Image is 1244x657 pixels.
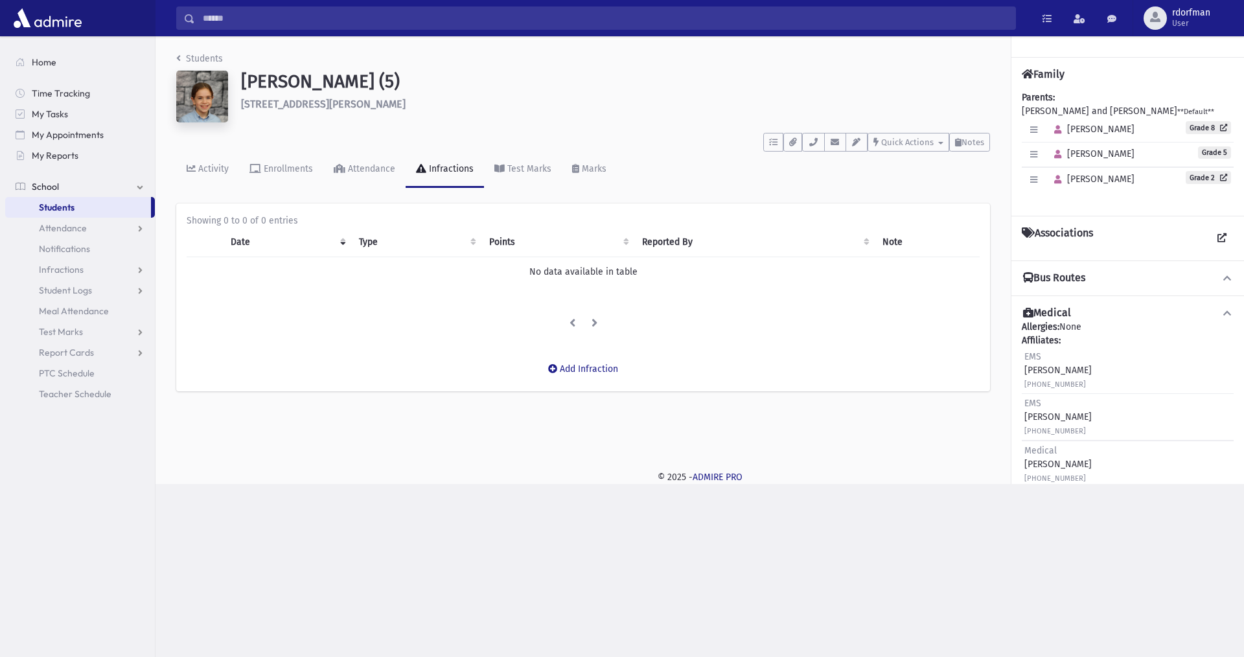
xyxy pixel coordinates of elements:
a: ADMIRE PRO [693,472,743,483]
a: Student Logs [5,280,155,301]
small: [PHONE_NUMBER] [1024,474,1086,483]
nav: breadcrumb [176,52,223,71]
span: Student Logs [39,284,92,296]
span: User [1172,18,1210,29]
th: Points: activate to sort column ascending [481,227,634,257]
div: None [1022,320,1234,487]
h4: Family [1022,68,1065,80]
span: Notes [962,137,984,147]
a: Notifications [5,238,155,259]
div: [PERSON_NAME] [1024,350,1092,391]
img: w== [176,71,228,122]
span: Home [32,56,56,68]
h4: Medical [1023,306,1071,320]
span: Time Tracking [32,87,90,99]
span: Infractions [39,264,84,275]
a: Teacher Schedule [5,384,155,404]
span: [PERSON_NAME] [1048,124,1135,135]
button: Notes [949,133,990,152]
span: Medical [1024,445,1057,456]
span: PTC Schedule [39,367,95,379]
a: Enrollments [239,152,323,188]
a: Grade 8 [1186,121,1231,134]
a: My Reports [5,145,155,166]
th: Note [875,227,980,257]
span: Test Marks [39,326,83,338]
a: Meal Attendance [5,301,155,321]
a: School [5,176,155,197]
small: [PHONE_NUMBER] [1024,427,1086,435]
a: Attendance [323,152,406,188]
a: Test Marks [484,152,562,188]
span: Quick Actions [881,137,934,147]
h4: Bus Routes [1023,271,1085,285]
div: Test Marks [505,163,551,174]
span: School [32,181,59,192]
th: Reported By: activate to sort column ascending [634,227,874,257]
span: My Appointments [32,129,104,141]
small: [PHONE_NUMBER] [1024,380,1086,389]
button: Quick Actions [868,133,949,152]
a: View all Associations [1210,227,1234,250]
input: Search [195,6,1015,30]
a: Infractions [406,152,484,188]
div: Showing 0 to 0 of 0 entries [187,214,980,227]
div: Infractions [426,163,474,174]
td: No data available in table [187,257,980,287]
span: EMS [1024,398,1041,409]
span: [PERSON_NAME] [1048,148,1135,159]
span: EMS [1024,351,1041,362]
a: Activity [176,152,239,188]
span: Meal Attendance [39,305,109,317]
div: Attendance [345,163,395,174]
div: © 2025 - [176,470,1223,484]
span: Teacher Schedule [39,388,111,400]
a: PTC Schedule [5,363,155,384]
a: Students [176,53,223,64]
a: Home [5,52,155,73]
div: [PERSON_NAME] and [PERSON_NAME] [1022,91,1234,205]
a: My Appointments [5,124,155,145]
span: My Tasks [32,108,68,120]
span: Attendance [39,222,87,234]
span: [PERSON_NAME] [1048,174,1135,185]
a: Attendance [5,218,155,238]
div: Enrollments [261,163,313,174]
span: Report Cards [39,347,94,358]
a: Test Marks [5,321,155,342]
a: Report Cards [5,342,155,363]
a: Time Tracking [5,83,155,104]
span: Grade 5 [1198,146,1231,159]
span: Students [39,202,75,213]
h1: [PERSON_NAME] (5) [241,71,990,93]
span: Notifications [39,243,90,255]
b: Parents: [1022,92,1055,103]
button: Add Infraction [540,358,627,381]
span: rdorfman [1172,8,1210,18]
a: Infractions [5,259,155,280]
h6: [STREET_ADDRESS][PERSON_NAME] [241,98,990,110]
th: Type: activate to sort column ascending [351,227,481,257]
h4: Associations [1022,227,1093,250]
div: [PERSON_NAME] [1024,397,1092,437]
div: Activity [196,163,229,174]
img: AdmirePro [10,5,85,31]
div: Marks [579,163,606,174]
span: My Reports [32,150,78,161]
a: Grade 2 [1186,171,1231,184]
a: Students [5,197,151,218]
a: Marks [562,152,617,188]
div: [PERSON_NAME] [1024,444,1092,485]
th: Date: activate to sort column ascending [223,227,352,257]
b: Affiliates: [1022,335,1061,346]
button: Bus Routes [1022,271,1234,285]
a: My Tasks [5,104,155,124]
button: Medical [1022,306,1234,320]
b: Allergies: [1022,321,1059,332]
